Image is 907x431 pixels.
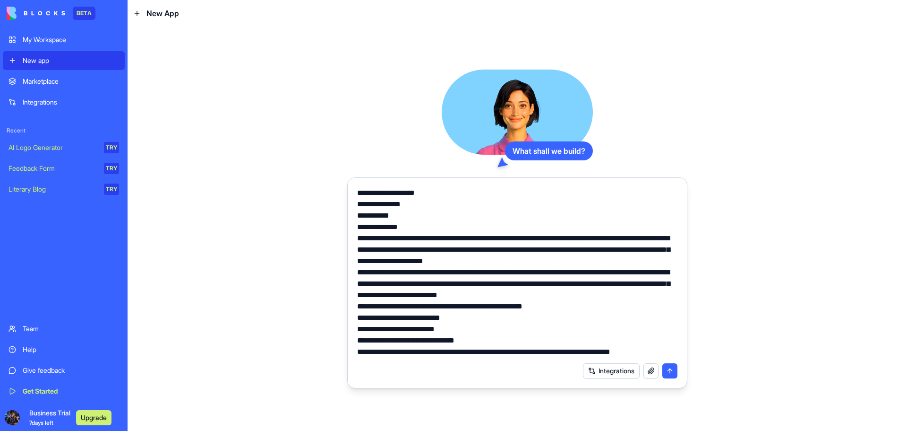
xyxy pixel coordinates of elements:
[3,138,125,157] a: AI Logo GeneratorTRY
[3,159,125,178] a: Feedback FormTRY
[23,77,119,86] div: Marketplace
[104,184,119,195] div: TRY
[146,8,179,19] span: New App
[23,56,119,65] div: New app
[9,143,97,152] div: AI Logo Generator
[23,366,119,375] div: Give feedback
[583,363,640,378] button: Integrations
[3,382,125,401] a: Get Started
[3,51,125,70] a: New app
[3,30,125,49] a: My Workspace
[23,324,119,334] div: Team
[29,419,53,426] span: 7 days left
[23,97,119,107] div: Integrations
[3,127,125,134] span: Recent
[73,7,95,20] div: BETA
[9,164,97,173] div: Feedback Form
[505,141,593,160] div: What shall we build?
[23,387,119,396] div: Get Started
[7,7,65,20] img: logo
[3,340,125,359] a: Help
[7,7,95,20] a: BETA
[3,93,125,112] a: Integrations
[3,72,125,91] a: Marketplace
[23,345,119,354] div: Help
[76,410,111,425] button: Upgrade
[3,361,125,380] a: Give feedback
[3,319,125,338] a: Team
[23,35,119,44] div: My Workspace
[3,180,125,199] a: Literary BlogTRY
[104,163,119,174] div: TRY
[104,142,119,153] div: TRY
[29,408,70,427] span: Business Trial
[5,410,20,425] img: ACg8ocLR_1YxRXuuVbFxbCFSZHuYY-fbG-ly4MEcIgI4pHWqtouE7Nk=s96-c
[9,185,97,194] div: Literary Blog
